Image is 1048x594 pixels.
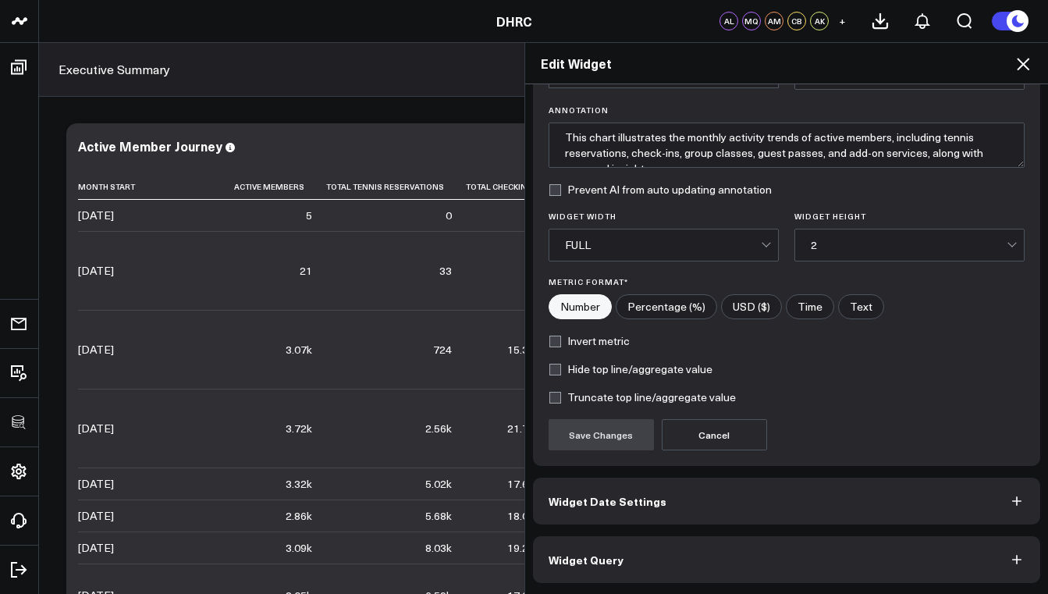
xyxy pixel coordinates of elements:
span: + [839,16,846,27]
span: Widget Date Settings [549,495,666,507]
label: Hide top line/aggregate value [549,363,712,375]
button: Widget Date Settings [533,478,1041,525]
label: USD ($) [721,294,782,319]
label: Widget Height [794,212,1025,221]
label: Metric Format* [549,277,1025,286]
div: 2 [811,239,1007,251]
a: DHRC [496,12,532,30]
button: Widget Query [533,536,1041,583]
button: + [833,12,851,30]
div: AL [719,12,738,30]
button: Cancel [662,419,767,450]
label: Prevent AI from auto updating annotation [549,183,772,196]
label: Widget Width [549,212,779,221]
div: MQ [742,12,761,30]
label: Percentage (%) [616,294,717,319]
textarea: This chart illustrates the monthly activity trends of active members, including tennis reservatio... [549,123,1025,168]
label: Number [549,294,612,319]
div: AM [765,12,783,30]
button: Save Changes [549,419,654,450]
div: CB [787,12,806,30]
label: Text [838,294,884,319]
div: AK [810,12,829,30]
span: Widget Query [549,553,623,566]
div: FULL [565,239,761,251]
label: Annotation [549,105,1025,115]
label: Truncate top line/aggregate value [549,391,736,404]
label: Invert metric [549,335,630,347]
label: Time [786,294,834,319]
h2: Edit Widget [541,55,1033,72]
